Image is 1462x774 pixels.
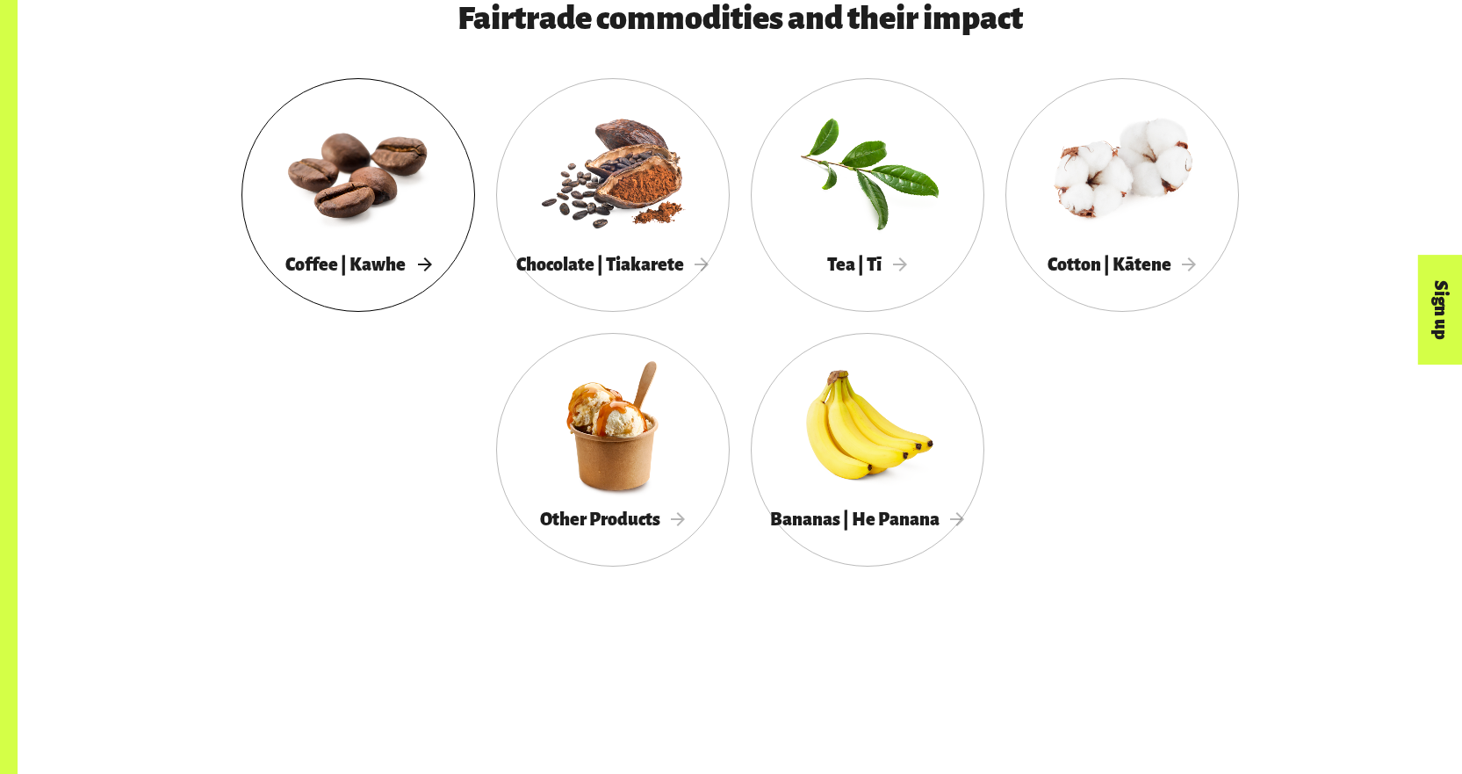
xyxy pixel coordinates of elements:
[294,1,1186,36] h3: Fairtrade commodities and their impact
[751,333,984,567] a: Bananas | He Panana
[1005,78,1239,312] a: Cotton | Kātene
[1048,255,1197,274] span: Cotton | Kātene
[540,510,686,529] span: Other Products
[770,510,965,529] span: Bananas | He Panana
[827,255,907,274] span: Tea | Tī
[516,255,709,274] span: Chocolate | Tiakarete
[496,78,730,312] a: Chocolate | Tiakarete
[241,78,475,312] a: Coffee | Kawhe
[751,78,984,312] a: Tea | Tī
[285,255,431,274] span: Coffee | Kawhe
[496,333,730,567] a: Other Products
